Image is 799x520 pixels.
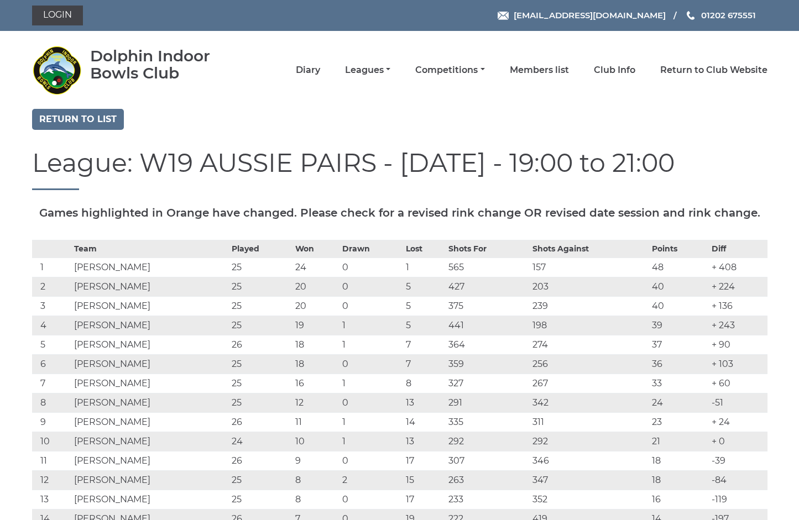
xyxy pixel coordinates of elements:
td: 25 [229,490,293,509]
a: Email [EMAIL_ADDRESS][DOMAIN_NAME] [498,9,666,22]
h1: League: W19 AUSSIE PAIRS - [DATE] - 19:00 to 21:00 [32,149,767,190]
td: 37 [649,335,709,354]
td: [PERSON_NAME] [71,412,229,432]
td: 13 [32,490,71,509]
td: 48 [649,258,709,277]
td: 1 [340,432,403,451]
a: Return to list [32,109,124,130]
td: 26 [229,412,293,432]
td: 33 [649,374,709,393]
td: 18 [649,470,709,490]
a: Competitions [415,64,484,76]
td: 441 [446,316,530,335]
td: 2 [340,470,403,490]
td: 5 [403,316,446,335]
td: 8 [293,490,340,509]
td: 11 [293,412,340,432]
td: 11 [32,451,71,470]
td: 9 [293,451,340,470]
td: 427 [446,277,530,296]
td: 13 [403,432,446,451]
td: 359 [446,354,530,374]
td: 16 [293,374,340,393]
th: Diff [709,240,767,258]
td: 7 [403,354,446,374]
td: [PERSON_NAME] [71,432,229,451]
td: 0 [340,393,403,412]
td: 18 [649,451,709,470]
td: 1 [340,335,403,354]
img: Email [498,12,509,20]
td: 7 [32,374,71,393]
td: 19 [293,316,340,335]
th: Shots For [446,240,530,258]
td: + 136 [709,296,767,316]
td: 25 [229,277,293,296]
td: 1 [340,412,403,432]
a: Members list [510,64,569,76]
td: 14 [403,412,446,432]
a: Return to Club Website [660,64,767,76]
th: Won [293,240,340,258]
a: Leagues [345,64,390,76]
td: [PERSON_NAME] [71,393,229,412]
td: + 60 [709,374,767,393]
th: Points [649,240,709,258]
div: Dolphin Indoor Bowls Club [90,48,242,82]
td: 0 [340,296,403,316]
td: + 243 [709,316,767,335]
td: 198 [530,316,649,335]
td: [PERSON_NAME] [71,470,229,490]
td: 24 [649,393,709,412]
td: [PERSON_NAME] [71,316,229,335]
td: 5 [32,335,71,354]
td: 1 [340,374,403,393]
td: 8 [293,470,340,490]
td: 335 [446,412,530,432]
td: 375 [446,296,530,316]
td: + 103 [709,354,767,374]
td: 40 [649,277,709,296]
td: 39 [649,316,709,335]
td: 256 [530,354,649,374]
td: 26 [229,451,293,470]
td: [PERSON_NAME] [71,277,229,296]
a: Diary [296,64,320,76]
td: 0 [340,451,403,470]
th: Lost [403,240,446,258]
td: -51 [709,393,767,412]
a: Login [32,6,83,25]
td: + 24 [709,412,767,432]
td: 25 [229,258,293,277]
td: 0 [340,258,403,277]
td: -39 [709,451,767,470]
td: 233 [446,490,530,509]
td: 25 [229,393,293,412]
td: 23 [649,412,709,432]
td: + 224 [709,277,767,296]
td: 292 [530,432,649,451]
span: [EMAIL_ADDRESS][DOMAIN_NAME] [514,10,666,20]
td: 25 [229,374,293,393]
td: 13 [403,393,446,412]
td: 364 [446,335,530,354]
td: + 90 [709,335,767,354]
td: 0 [340,354,403,374]
td: 24 [293,258,340,277]
th: Shots Against [530,240,649,258]
td: 157 [530,258,649,277]
td: -84 [709,470,767,490]
td: [PERSON_NAME] [71,451,229,470]
td: 346 [530,451,649,470]
td: 20 [293,296,340,316]
td: 17 [403,451,446,470]
td: 263 [446,470,530,490]
td: 5 [403,277,446,296]
td: 40 [649,296,709,316]
td: 36 [649,354,709,374]
td: 2 [32,277,71,296]
td: [PERSON_NAME] [71,354,229,374]
a: Club Info [594,64,635,76]
td: 25 [229,354,293,374]
td: 12 [32,470,71,490]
